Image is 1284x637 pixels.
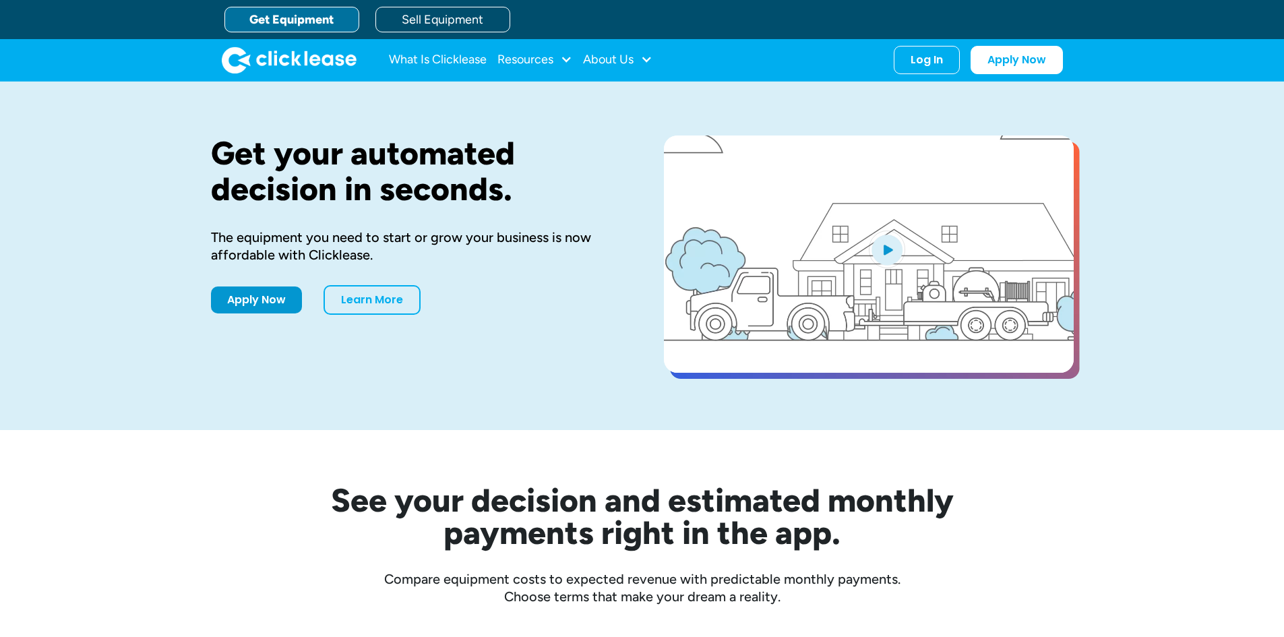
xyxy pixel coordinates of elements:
[265,484,1020,549] h2: See your decision and estimated monthly payments right in the app.
[375,7,510,32] a: Sell Equipment
[911,53,943,67] div: Log In
[211,135,621,207] h1: Get your automated decision in seconds.
[222,47,357,73] a: home
[211,570,1074,605] div: Compare equipment costs to expected revenue with predictable monthly payments. Choose terms that ...
[971,46,1063,74] a: Apply Now
[869,231,905,268] img: Blue play button logo on a light blue circular background
[224,7,359,32] a: Get Equipment
[583,47,652,73] div: About Us
[497,47,572,73] div: Resources
[211,286,302,313] a: Apply Now
[324,285,421,315] a: Learn More
[222,47,357,73] img: Clicklease logo
[211,229,621,264] div: The equipment you need to start or grow your business is now affordable with Clicklease.
[389,47,487,73] a: What Is Clicklease
[664,135,1074,373] a: open lightbox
